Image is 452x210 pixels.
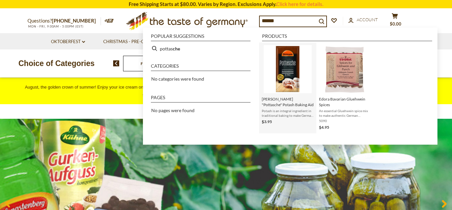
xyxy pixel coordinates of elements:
[173,45,180,52] b: che
[141,61,172,66] a: Food By Category
[151,64,250,71] li: Categories
[348,16,378,24] a: Account
[51,38,85,45] a: Oktoberfest
[151,107,195,113] span: No pages were found
[103,38,160,45] a: Christmas - PRE-ORDER
[262,119,272,124] span: $3.95
[262,96,314,107] span: [PERSON_NAME] "Pottasche" Potash Baking Aid
[52,18,96,24] a: [PHONE_NUMBER]
[25,85,427,98] span: August, the golden crown of summer! Enjoy your ice cream on a sun-drenched afternoon with unique ...
[319,45,371,131] a: Edora Gluehwein SpicesEdora Bavarian Gluehwein SpicesAn essential Gluehwein spice mix to make aut...
[259,42,316,133] li: Ostmann "Pottasche" Potash Baking Aid
[148,42,253,54] li: pottasche
[262,108,314,118] span: Potash is an integral ingredient in traditional baking to make German "Lebkuchen" (gingerbread ro...
[319,96,371,107] span: Edora Bavarian Gluehwein Spices
[357,17,378,22] span: Account
[319,118,371,123] span: 5090
[319,125,329,130] span: $4.95
[151,34,250,41] li: Popular suggestions
[262,34,432,41] li: Products
[390,21,401,27] span: $0.00
[113,60,119,66] img: previous arrow
[316,42,374,133] li: Edora Bavarian Gluehwein Spices
[262,45,314,131] a: [PERSON_NAME] "Pottasche" Potash Baking AidPotash is an integral ingredient in traditional baking...
[27,17,101,25] p: Questions?
[385,13,405,30] button: $0.00
[319,108,371,118] span: An essential Gluehwein spice mix to make authentic German Glühwein (mulled wine), from the specia...
[276,1,323,7] a: Click here for details.
[325,45,365,93] img: Edora Gluehwein Spices
[151,95,250,103] li: Pages
[143,28,437,145] div: Instant Search Results
[151,76,204,82] span: No categories were found
[27,25,84,28] span: MON - FRI, 9:00AM - 5:00PM (EST)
